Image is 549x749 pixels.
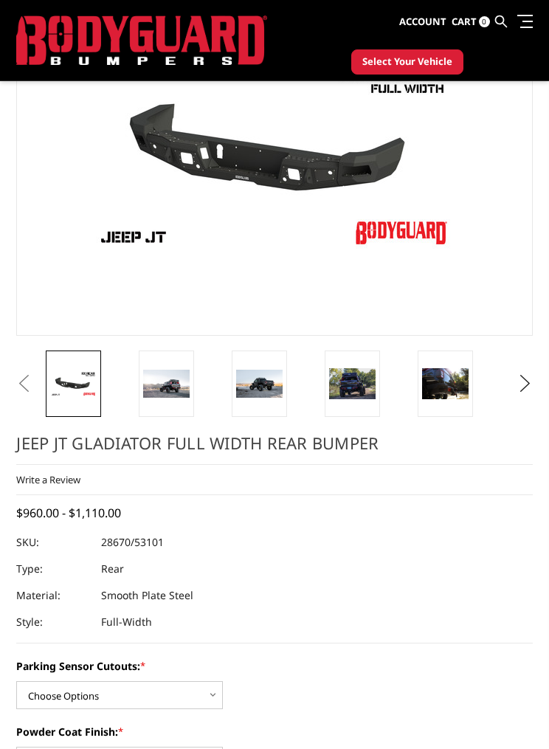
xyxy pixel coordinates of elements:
img: Jeep JT Gladiator Full Width Rear Bumper [422,368,469,399]
span: 0 [479,16,490,27]
h1: Jeep JT Gladiator Full Width Rear Bumper [16,432,532,465]
img: Jeep JT Gladiator Full Width Rear Bumper [236,370,283,398]
span: Select Your Vehicle [362,55,452,69]
span: $960.00 - $1,110.00 [16,505,121,521]
img: BODYGUARD BUMPERS [16,15,267,65]
a: Cart 0 [452,2,490,42]
dt: Material: [16,582,90,609]
dd: 28670/53101 [101,529,164,556]
dt: SKU: [16,529,90,556]
label: Parking Sensor Cutouts: [16,658,532,674]
dd: Rear [101,556,124,582]
img: Jeep JT Gladiator Full Width Rear Bumper [50,370,97,396]
dd: Smooth Plate Steel [101,582,193,609]
label: Powder Coat Finish: [16,724,532,739]
span: Cart [452,15,477,28]
dt: Style: [16,609,90,635]
button: Next [514,373,536,395]
dd: Full-Width [101,609,152,635]
button: Previous [13,373,35,395]
span: Account [399,15,446,28]
img: Jeep JT Gladiator Full Width Rear Bumper [143,370,190,398]
a: Write a Review [16,473,80,486]
button: Select Your Vehicle [351,49,463,75]
dt: Type: [16,556,90,582]
a: Account [399,2,446,42]
img: Jeep JT Gladiator Full Width Rear Bumper [329,368,376,399]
